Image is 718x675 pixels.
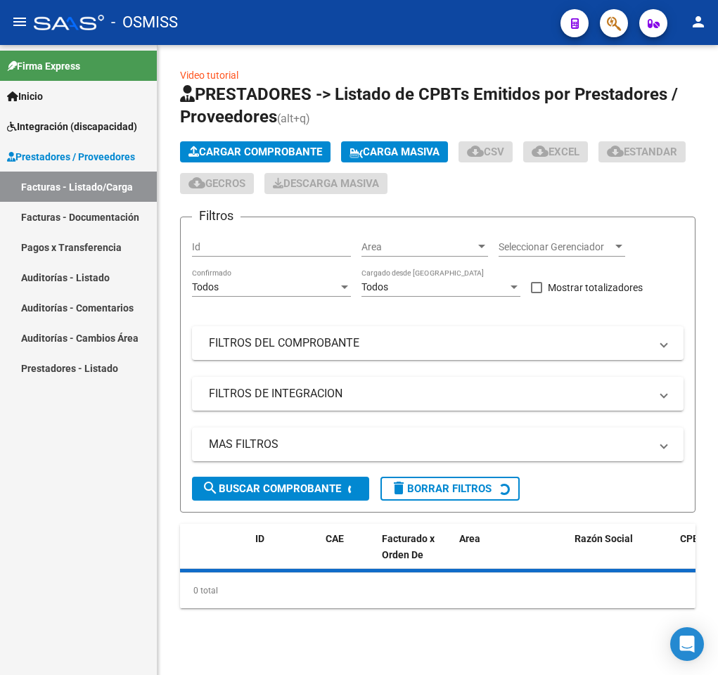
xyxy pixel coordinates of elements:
mat-icon: cloud_download [532,143,549,160]
span: (alt+q) [277,112,310,125]
button: CSV [459,141,513,162]
span: PRESTADORES -> Listado de CPBTs Emitidos por Prestadores / Proveedores [180,84,678,127]
mat-panel-title: FILTROS DEL COMPROBANTE [209,335,650,351]
mat-icon: menu [11,13,28,30]
mat-expansion-panel-header: FILTROS DEL COMPROBANTE [192,326,684,360]
span: Area [361,241,475,253]
button: Buscar Comprobante [192,477,369,501]
span: CPBT [680,533,705,544]
span: Firma Express [7,58,80,74]
mat-panel-title: MAS FILTROS [209,437,650,452]
datatable-header-cell: Area [454,524,549,586]
h3: Filtros [192,206,241,226]
app-download-masive: Descarga masiva de comprobantes (adjuntos) [264,173,387,194]
span: Buscar Comprobante [202,482,341,495]
span: - OSMISS [111,7,178,38]
datatable-header-cell: Razón Social [569,524,674,586]
span: Descarga Masiva [273,177,379,190]
div: Open Intercom Messenger [670,627,704,661]
button: Estandar [598,141,686,162]
span: Facturado x Orden De [382,533,435,560]
button: EXCEL [523,141,588,162]
mat-expansion-panel-header: MAS FILTROS [192,427,684,461]
span: Seleccionar Gerenciador [499,241,613,253]
mat-icon: cloud_download [467,143,484,160]
mat-icon: delete [390,480,407,496]
span: Prestadores / Proveedores [7,149,135,165]
datatable-header-cell: ID [250,524,320,586]
a: Video tutorial [180,70,238,81]
button: Carga Masiva [341,141,448,162]
span: ID [255,533,264,544]
span: CAE [326,533,344,544]
button: Cargar Comprobante [180,141,331,162]
span: Estandar [607,146,677,158]
span: Razón Social [575,533,633,544]
span: CSV [467,146,504,158]
span: Borrar Filtros [390,482,492,495]
span: Cargar Comprobante [188,146,322,158]
span: Area [459,533,480,544]
button: Borrar Filtros [380,477,520,501]
mat-panel-title: FILTROS DE INTEGRACION [209,386,650,401]
button: Gecros [180,173,254,194]
span: Gecros [188,177,245,190]
span: EXCEL [532,146,579,158]
div: 0 total [180,573,695,608]
mat-icon: person [690,13,707,30]
span: Integración (discapacidad) [7,119,137,134]
mat-icon: cloud_download [607,143,624,160]
button: Descarga Masiva [264,173,387,194]
mat-icon: search [202,480,219,496]
span: Todos [361,281,388,292]
span: Carga Masiva [350,146,440,158]
span: Inicio [7,89,43,104]
span: Mostrar totalizadores [548,279,643,296]
span: Todos [192,281,219,292]
mat-icon: cloud_download [188,174,205,191]
datatable-header-cell: Facturado x Orden De [376,524,454,586]
datatable-header-cell: CAE [320,524,376,586]
mat-expansion-panel-header: FILTROS DE INTEGRACION [192,377,684,411]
